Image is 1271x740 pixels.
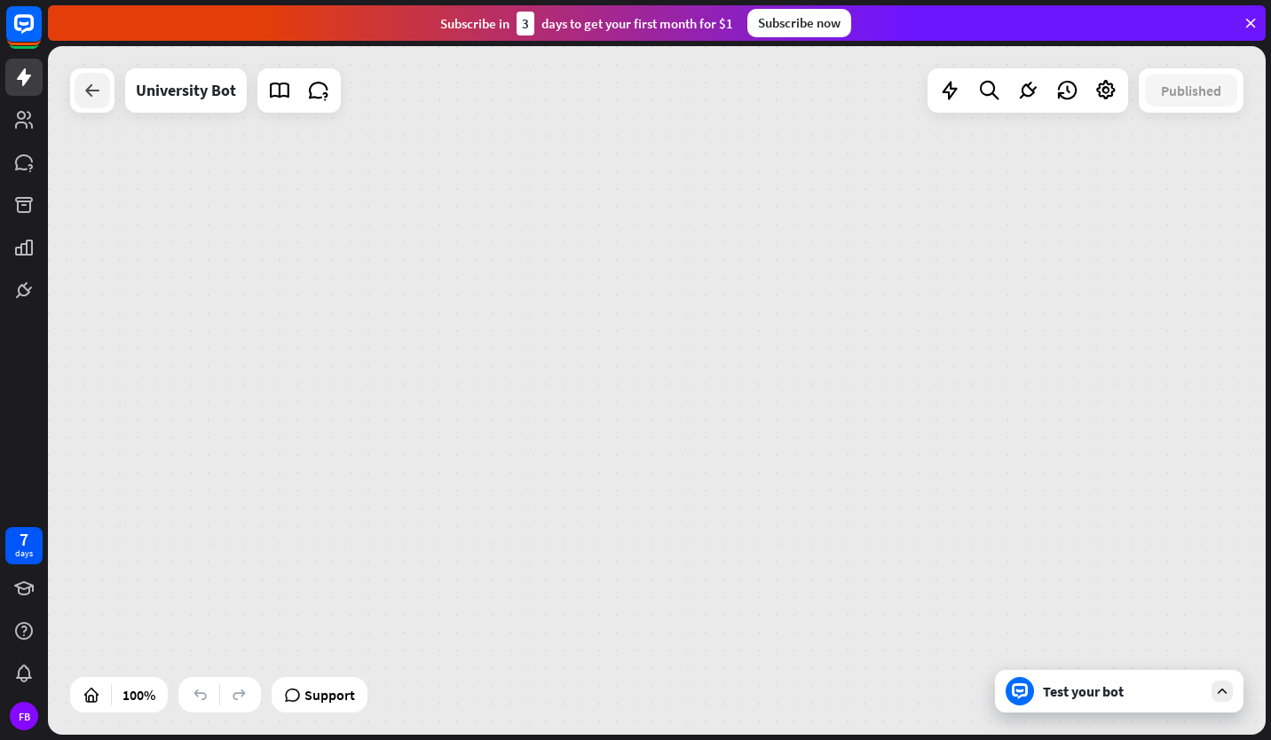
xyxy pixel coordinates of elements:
[1145,75,1237,106] button: Published
[1043,682,1203,700] div: Test your bot
[20,531,28,547] div: 7
[10,702,38,730] div: FB
[747,9,851,37] div: Subscribe now
[15,547,33,560] div: days
[517,12,534,35] div: 3
[117,681,161,709] div: 100%
[304,681,355,709] span: Support
[136,68,236,113] div: University Bot
[5,527,43,564] a: 7 days
[440,12,733,35] div: Subscribe in days to get your first month for $1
